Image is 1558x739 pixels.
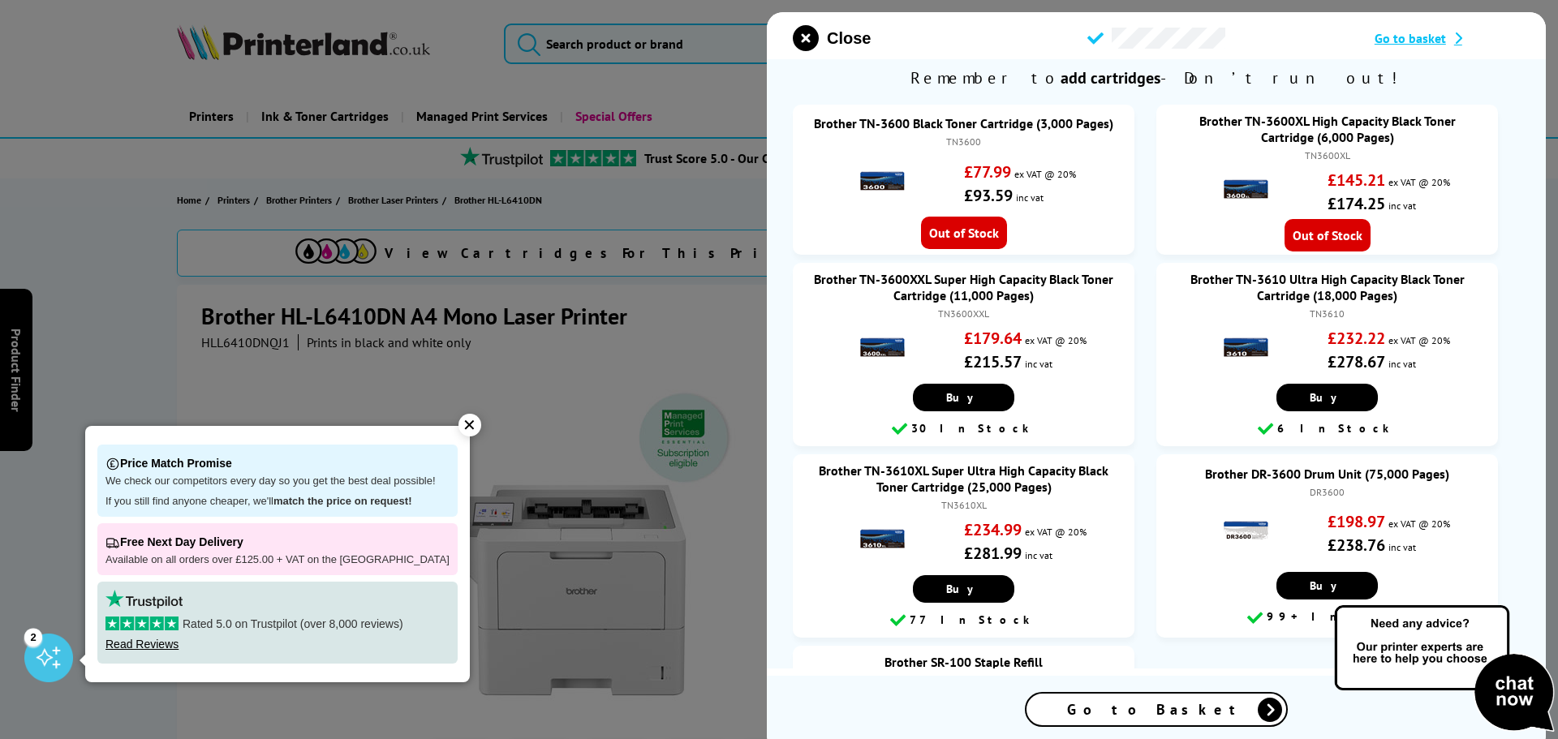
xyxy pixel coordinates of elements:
div: TN3610XL [809,499,1118,511]
img: Brother TN-3600XXL Super High Capacity Black Toner Cartridge (11,000 Pages) [854,320,910,376]
strong: £93.59 [964,185,1013,206]
a: Brother TN-3600 Black Toner Cartridge (3,000 Pages) [814,115,1113,131]
a: Brother SR-100 Staple Refill [884,654,1043,670]
img: Brother TN-3600 Black Toner Cartridge (3,000 Pages) [854,153,910,210]
button: close modal [793,25,871,51]
span: Remember to - Don’t run out! [767,59,1546,97]
p: Free Next Day Delivery [105,531,450,553]
a: Read Reviews [105,638,179,651]
span: Close [827,29,871,48]
div: ✕ [458,414,481,436]
strong: £198.97 [1328,511,1385,532]
span: Buy [946,390,981,405]
div: TN3600XL [1173,149,1482,161]
span: Buy [1310,578,1345,593]
div: DR3600 [1173,486,1482,498]
span: Go to basket [1375,30,1446,46]
span: ex VAT @ 20% [1025,334,1087,346]
img: Brother TN-3600XL High Capacity Black Toner Cartridge (6,000 Pages) [1217,161,1274,218]
strong: £281.99 [964,543,1022,564]
span: Buy [946,582,981,596]
p: Price Match Promise [105,453,450,475]
strong: £278.67 [1328,351,1385,372]
img: Open Live Chat window [1331,603,1558,736]
div: 99+ In Stock [1164,608,1490,627]
p: Available on all orders over £125.00 + VAT on the [GEOGRAPHIC_DATA] [105,553,450,567]
img: Brother TN-3610 Ultra High Capacity Black Toner Cartridge (18,000 Pages) [1217,320,1274,376]
img: stars-5.svg [105,617,179,630]
img: Brother DR-3600 Drum Unit (75,000 Pages) [1217,503,1274,560]
span: inc vat [1388,200,1416,212]
a: Brother TN-3600XL High Capacity Black Toner Cartridge (6,000 Pages) [1199,113,1456,145]
span: inc vat [1025,549,1052,561]
span: inc vat [1388,541,1416,553]
div: 30 In Stock [801,419,1126,439]
a: Go to Basket [1025,692,1288,727]
span: inc vat [1016,191,1044,204]
strong: £145.21 [1328,170,1385,191]
a: Brother TN-3600XXL Super High Capacity Black Toner Cartridge (11,000 Pages) [814,271,1113,303]
span: Out of Stock [1285,219,1371,251]
span: Go to Basket [1067,700,1246,719]
span: ex VAT @ 20% [1014,168,1076,180]
div: TN3610 [1173,307,1482,320]
div: 77 In Stock [801,611,1126,630]
strong: £238.76 [1328,535,1385,556]
strong: £234.99 [964,519,1022,540]
a: Brother TN-3610XL Super Ultra High Capacity Black Toner Cartridge (25,000 Pages) [819,462,1108,495]
img: Brother TN-3610XL Super Ultra High Capacity Black Toner Cartridge (25,000 Pages) [854,511,910,568]
strong: £232.22 [1328,328,1385,349]
div: TN3600 [809,135,1118,148]
strong: £174.25 [1328,193,1385,214]
b: add cartridges [1061,67,1160,88]
a: Brother TN-3610 Ultra High Capacity Black Toner Cartridge (18,000 Pages) [1190,271,1465,303]
p: If you still find anyone cheaper, we'll [105,495,450,509]
span: Buy [1310,390,1345,405]
span: ex VAT @ 20% [1388,176,1450,188]
a: Go to basket [1375,30,1520,46]
a: Brother DR-3600 Drum Unit (75,000 Pages) [1205,466,1449,482]
p: We check our competitors every day so you get the best deal possible! [105,475,450,488]
strong: £179.64 [964,328,1022,349]
span: inc vat [1388,358,1416,370]
strong: match the price on request! [273,495,411,507]
p: Rated 5.0 on Trustpilot (over 8,000 reviews) [105,617,450,631]
strong: £215.57 [964,351,1022,372]
div: TN3600XXL [809,307,1118,320]
span: ex VAT @ 20% [1388,518,1450,530]
strong: £77.99 [964,161,1011,183]
span: ex VAT @ 20% [1025,526,1087,538]
img: trustpilot rating [105,590,183,608]
div: 6 In Stock [1164,419,1490,439]
span: ex VAT @ 20% [1388,334,1450,346]
span: inc vat [1025,358,1052,370]
span: Out of Stock [921,217,1007,249]
div: 2 [24,628,42,646]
